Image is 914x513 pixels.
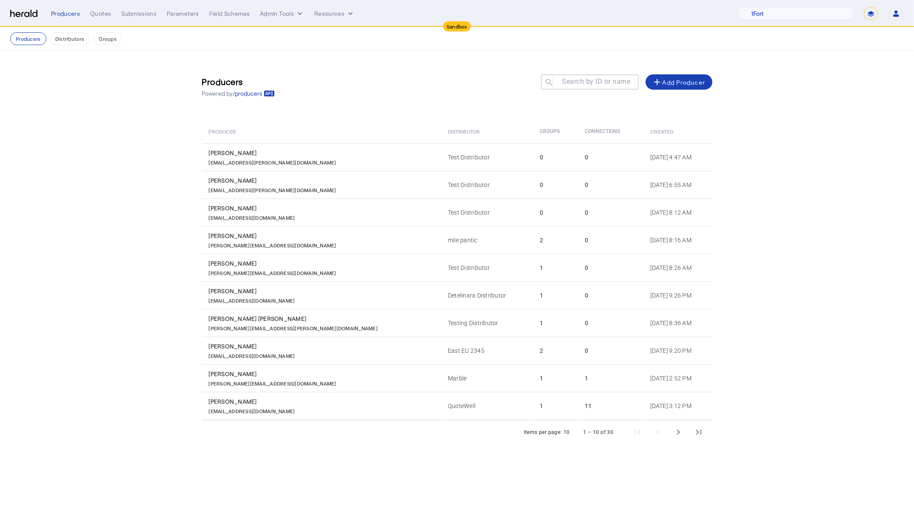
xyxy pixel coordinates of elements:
button: Last page [689,422,709,442]
div: 0 [585,346,641,355]
mat-icon: add [652,77,663,87]
th: Distributor [441,119,533,143]
div: Sandbox [443,21,471,31]
td: 1 [533,392,578,420]
div: Add Producer [652,77,706,87]
a: /producers [233,89,275,98]
div: 0 [585,264,641,272]
td: [DATE] 6:55 AM [644,171,712,198]
p: [PERSON_NAME][EMAIL_ADDRESS][DOMAIN_NAME] [209,268,336,276]
p: [EMAIL_ADDRESS][DOMAIN_NAME] [209,351,295,359]
td: Test Distributor [441,143,533,171]
th: Connections [578,119,644,143]
mat-label: Search by ID or name [562,78,631,86]
button: Groups [93,32,122,45]
p: Powered by [202,89,275,98]
p: [EMAIL_ADDRESS][DOMAIN_NAME] [209,295,295,304]
div: [PERSON_NAME] [209,397,438,406]
p: [PERSON_NAME][EMAIL_ADDRESS][DOMAIN_NAME] [209,378,336,387]
th: Groups [533,119,578,143]
th: Producer [202,119,441,143]
td: Test Distributor [441,254,533,281]
p: [PERSON_NAME][EMAIL_ADDRESS][PERSON_NAME][DOMAIN_NAME] [209,323,378,332]
td: Test Distributor [441,198,533,226]
th: Created [644,119,712,143]
td: 1 [533,364,578,392]
div: Quotes [90,9,111,18]
td: [DATE] 8:36 AM [644,309,712,337]
td: 1 [533,309,578,337]
div: 0 [585,291,641,300]
div: Parameters [167,9,199,18]
div: Submissions [121,9,157,18]
td: 2 [533,337,578,364]
div: [PERSON_NAME] [209,342,438,351]
td: [DATE] 3:12 PM [644,392,712,420]
td: [DATE] 8:12 AM [644,198,712,226]
div: [PERSON_NAME] [PERSON_NAME] [209,315,438,323]
td: Test Distributor [441,171,533,198]
div: [PERSON_NAME] [209,259,438,268]
p: [EMAIL_ADDRESS][PERSON_NAME][DOMAIN_NAME] [209,185,336,193]
p: [EMAIL_ADDRESS][DOMAIN_NAME] [209,213,295,221]
div: 0 [585,236,641,244]
div: 1 [585,374,641,383]
p: [PERSON_NAME][EMAIL_ADDRESS][DOMAIN_NAME] [209,240,336,249]
div: Items per page: [524,428,562,436]
td: [DATE] 9:26 PM [644,281,712,309]
div: [PERSON_NAME] [209,149,438,157]
button: Producers [10,32,46,45]
td: QuoteWell [441,392,533,420]
td: Detelinara Distributor [441,281,533,309]
button: Resources dropdown menu [314,9,355,18]
button: Next page [668,422,689,442]
div: [PERSON_NAME] [209,370,438,378]
td: Marble [441,364,533,392]
td: mile pantic [441,226,533,254]
p: [EMAIL_ADDRESS][PERSON_NAME][DOMAIN_NAME] [209,157,336,166]
mat-icon: search [541,78,555,88]
p: [EMAIL_ADDRESS][DOMAIN_NAME] [209,406,295,414]
div: 0 [585,181,641,189]
button: Distributors [50,32,90,45]
div: 10 [564,428,570,436]
td: 0 [533,143,578,171]
div: [PERSON_NAME] [209,232,438,240]
div: 11 [585,402,641,410]
td: [DATE] 8:16 AM [644,226,712,254]
td: Testing Distributor [441,309,533,337]
img: Herald Logo [10,10,37,18]
div: 0 [585,319,641,327]
td: 0 [533,198,578,226]
h3: Producers [202,76,275,88]
td: East EU 2345 [441,337,533,364]
td: [DATE] 8:26 AM [644,254,712,281]
div: Field Schemas [209,9,250,18]
td: 1 [533,254,578,281]
button: internal dropdown menu [260,9,304,18]
td: [DATE] 9:20 PM [644,337,712,364]
td: 0 [533,171,578,198]
td: 2 [533,226,578,254]
div: Producers [51,9,80,18]
button: Add Producer [646,74,712,90]
td: [DATE] 4:47 AM [644,143,712,171]
div: [PERSON_NAME] [209,287,438,295]
div: [PERSON_NAME] [209,204,438,213]
div: 0 [585,208,641,217]
div: 1 – 10 of 30 [584,428,614,436]
div: [PERSON_NAME] [209,176,438,185]
td: [DATE] 2:52 PM [644,364,712,392]
div: 0 [585,153,641,162]
td: 1 [533,281,578,309]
